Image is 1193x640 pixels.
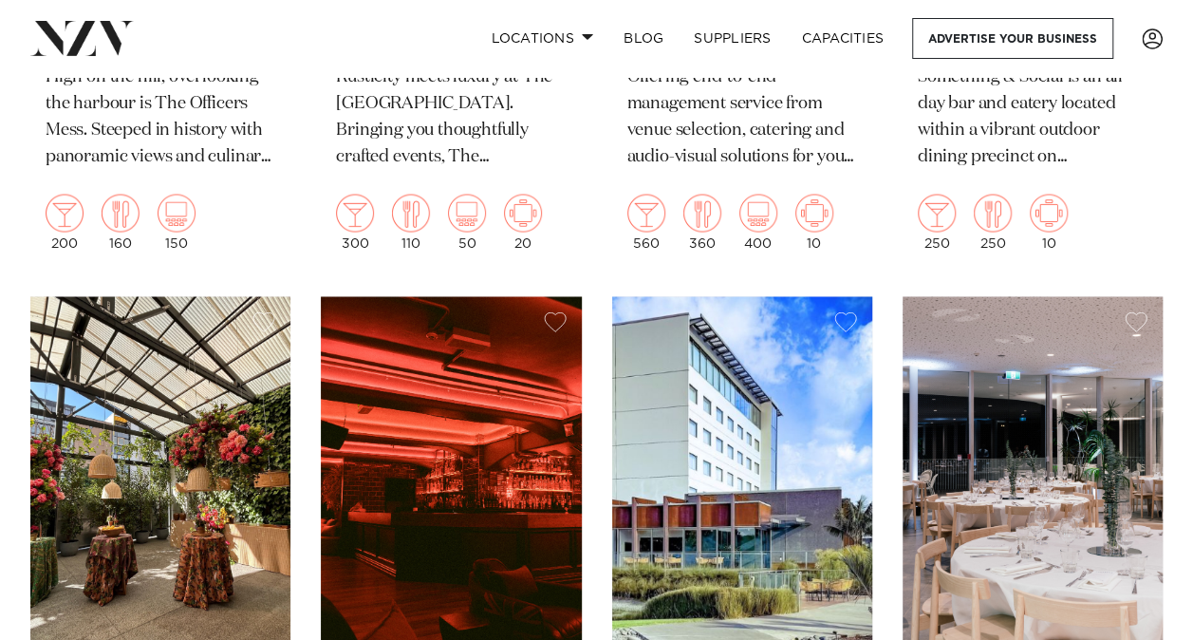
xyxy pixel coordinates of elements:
div: 10 [795,194,833,251]
div: 250 [918,194,956,251]
img: cocktail.png [46,194,84,232]
p: Rusticity meets luxury at The [GEOGRAPHIC_DATA]. Bringing you thoughtfully crafted events, The [G... [336,65,566,171]
img: meeting.png [1030,194,1068,232]
a: Locations [475,18,608,59]
div: 150 [158,194,196,251]
p: Something & Social is an all-day bar and eatery located within a vibrant outdoor dining precinct ... [918,65,1147,171]
a: BLOG [608,18,679,59]
p: Offering end-to-end management service from venue selection, catering and audio-visual solutions ... [627,65,857,171]
img: meeting.png [504,194,542,232]
img: dining.png [392,194,430,232]
div: 360 [683,194,721,251]
img: dining.png [102,194,140,232]
div: 160 [102,194,140,251]
div: 300 [336,194,374,251]
img: dining.png [683,194,721,232]
img: cocktail.png [336,194,374,232]
div: 110 [392,194,430,251]
a: SUPPLIERS [679,18,786,59]
img: meeting.png [795,194,833,232]
img: nzv-logo.png [30,21,134,55]
div: 400 [739,194,777,251]
a: Advertise your business [912,18,1113,59]
div: 10 [1030,194,1068,251]
img: theatre.png [448,194,486,232]
div: 20 [504,194,542,251]
div: 50 [448,194,486,251]
div: 250 [974,194,1012,251]
div: 560 [627,194,665,251]
img: cocktail.png [627,194,665,232]
img: theatre.png [739,194,777,232]
img: cocktail.png [918,194,956,232]
a: Capacities [787,18,900,59]
img: theatre.png [158,194,196,232]
div: 200 [46,194,84,251]
img: dining.png [974,194,1012,232]
p: High on the hill, overlooking the harbour is The Officers Mess. Steeped in history with panoramic... [46,65,275,171]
